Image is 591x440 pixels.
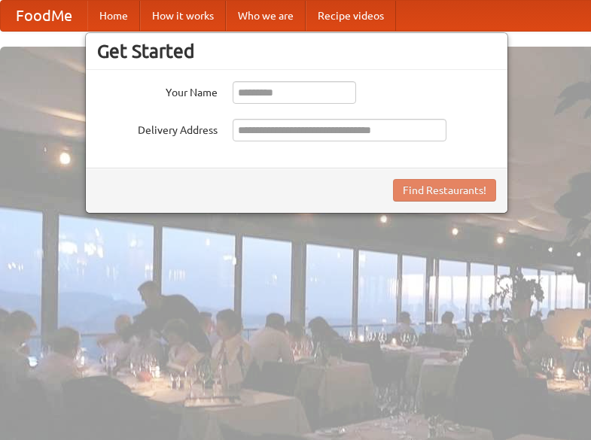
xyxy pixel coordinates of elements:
[1,1,87,31] a: FoodMe
[87,1,140,31] a: Home
[97,81,218,100] label: Your Name
[226,1,306,31] a: Who we are
[393,179,496,202] button: Find Restaurants!
[306,1,396,31] a: Recipe videos
[97,119,218,138] label: Delivery Address
[97,40,496,62] h3: Get Started
[140,1,226,31] a: How it works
